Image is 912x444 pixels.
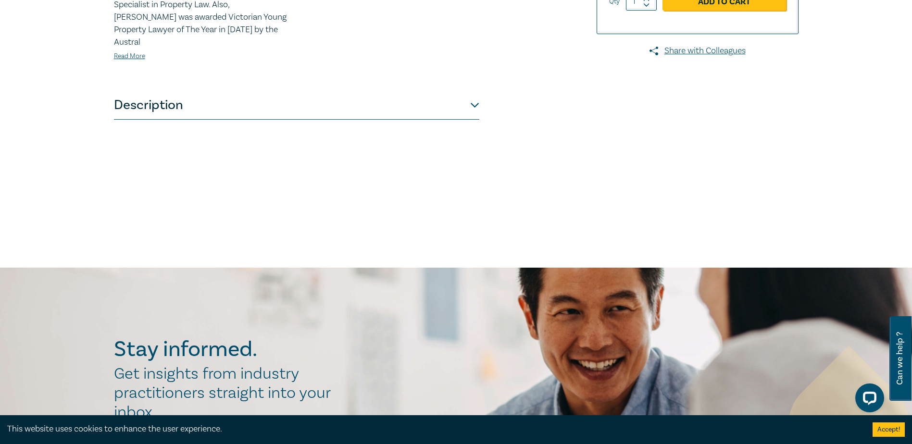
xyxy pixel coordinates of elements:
h2: Stay informed. [114,337,341,362]
button: Accept cookies [873,422,905,437]
div: This website uses cookies to enhance the user experience. [7,423,858,435]
a: Share with Colleagues [597,45,799,57]
iframe: LiveChat chat widget [848,380,888,420]
a: Read More [114,52,145,61]
button: Description [114,91,479,120]
h2: Get insights from industry practitioners straight into your inbox. [114,364,341,422]
span: Can we help ? [895,322,904,395]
